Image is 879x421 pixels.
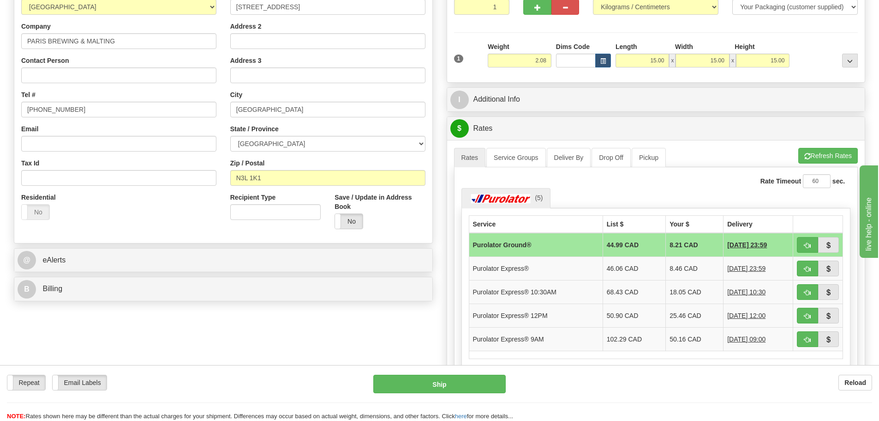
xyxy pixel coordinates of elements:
[335,193,425,211] label: Save / Update in Address Book
[603,304,665,327] td: 50.90 CAD
[727,311,765,320] span: 1 Day
[450,119,862,138] a: $Rates
[727,335,765,344] span: 1 Day
[556,42,590,51] label: Dims Code
[450,90,862,109] a: IAdditional Info
[454,148,486,167] a: Rates
[603,233,665,257] td: 44.99 CAD
[230,22,262,31] label: Address 2
[832,177,845,186] label: sec.
[230,90,242,99] label: City
[469,215,603,233] th: Service
[22,205,49,220] label: No
[632,148,666,167] a: Pickup
[838,375,872,390] button: Reload
[42,256,66,264] span: eAlerts
[603,280,665,304] td: 68.43 CAD
[798,148,858,164] button: Refresh Rates
[335,214,363,229] label: No
[486,148,545,167] a: Service Groups
[666,256,724,280] td: 8.46 CAD
[616,42,637,51] label: Length
[547,148,591,167] a: Deliver By
[7,413,25,420] span: NOTE:
[18,251,429,270] a: @ eAlerts
[469,327,603,351] td: Purolator Express® 9AM
[666,233,724,257] td: 8.21 CAD
[730,54,736,67] span: x
[230,56,262,65] label: Address 3
[18,280,36,299] span: B
[727,287,765,297] span: 1 Day
[42,285,62,293] span: Billing
[675,42,693,51] label: Width
[454,55,464,63] span: 1
[603,215,665,233] th: List $
[450,91,469,109] span: I
[603,256,665,280] td: 46.06 CAD
[603,327,665,351] td: 102.29 CAD
[469,256,603,280] td: Purolator Express®
[842,54,858,67] div: ...
[724,215,793,233] th: Delivery
[53,375,107,390] label: Email Labels
[735,42,755,51] label: Height
[469,194,533,203] img: Purolator
[18,251,36,269] span: @
[21,159,39,168] label: Tax Id
[455,413,467,420] a: here
[21,193,56,202] label: Residential
[469,280,603,304] td: Purolator Express® 10:30AM
[844,379,866,386] b: Reload
[230,193,276,202] label: Recipient Type
[858,163,878,257] iframe: chat widget
[7,6,85,17] div: live help - online
[21,22,51,31] label: Company
[21,124,38,134] label: Email
[230,159,265,168] label: Zip / Postal
[535,194,543,201] span: (5)
[666,215,724,233] th: Your $
[469,233,603,257] td: Purolator Ground®
[450,119,469,138] span: $
[666,280,724,304] td: 18.05 CAD
[373,375,506,393] button: Ship
[666,304,724,327] td: 25.46 CAD
[488,42,509,51] label: Weight
[18,280,429,299] a: B Billing
[666,327,724,351] td: 50.16 CAD
[7,375,45,390] label: Repeat
[727,264,765,273] span: 1 Day
[592,148,631,167] a: Drop Off
[727,240,767,250] span: 1 Day
[469,304,603,327] td: Purolator Express® 12PM
[760,177,801,186] label: Rate Timeout
[230,124,279,134] label: State / Province
[21,90,36,99] label: Tel #
[669,54,676,67] span: x
[21,56,69,65] label: Contact Person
